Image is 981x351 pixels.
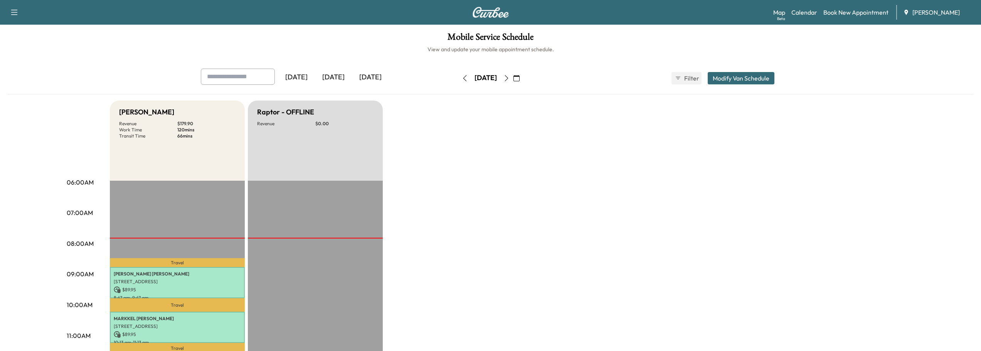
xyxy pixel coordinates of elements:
p: [PERSON_NAME] [PERSON_NAME] [114,271,241,277]
div: Beta [777,16,785,22]
p: $ 179.90 [177,121,236,127]
div: [DATE] [475,73,497,83]
p: 66 mins [177,133,236,139]
p: 08:00AM [67,239,94,248]
span: [PERSON_NAME] [912,8,960,17]
button: Filter [671,72,702,84]
a: Book New Appointment [823,8,888,17]
div: [DATE] [315,69,352,86]
p: $ 89.95 [114,286,241,293]
h6: View and update your mobile appointment schedule. [8,45,973,53]
p: $ 0.00 [315,121,374,127]
p: 11:00AM [67,331,91,340]
p: 09:00AM [67,269,94,279]
div: [DATE] [352,69,389,86]
h5: [PERSON_NAME] [119,107,174,118]
div: [DATE] [278,69,315,86]
button: Modify Van Schedule [708,72,774,84]
p: 06:00AM [67,178,94,187]
a: MapBeta [773,8,785,17]
p: Travel [110,258,245,267]
h1: Mobile Service Schedule [8,32,973,45]
p: Revenue [257,121,315,127]
p: 10:00AM [67,300,93,309]
h5: Raptor - OFFLINE [257,107,314,118]
p: Work Time [119,127,177,133]
p: Transit Time [119,133,177,139]
p: MARKKEL [PERSON_NAME] [114,316,241,322]
p: $ 89.95 [114,331,241,338]
p: [STREET_ADDRESS] [114,323,241,329]
p: [STREET_ADDRESS] [114,279,241,285]
p: 07:00AM [67,208,93,217]
a: Calendar [791,8,817,17]
img: Curbee Logo [472,7,509,18]
p: Travel [110,298,245,312]
p: 10:13 am - 11:13 am [114,339,241,346]
span: Filter [684,74,698,83]
p: 8:47 am - 9:47 am [114,295,241,301]
p: Revenue [119,121,177,127]
p: 120 mins [177,127,236,133]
